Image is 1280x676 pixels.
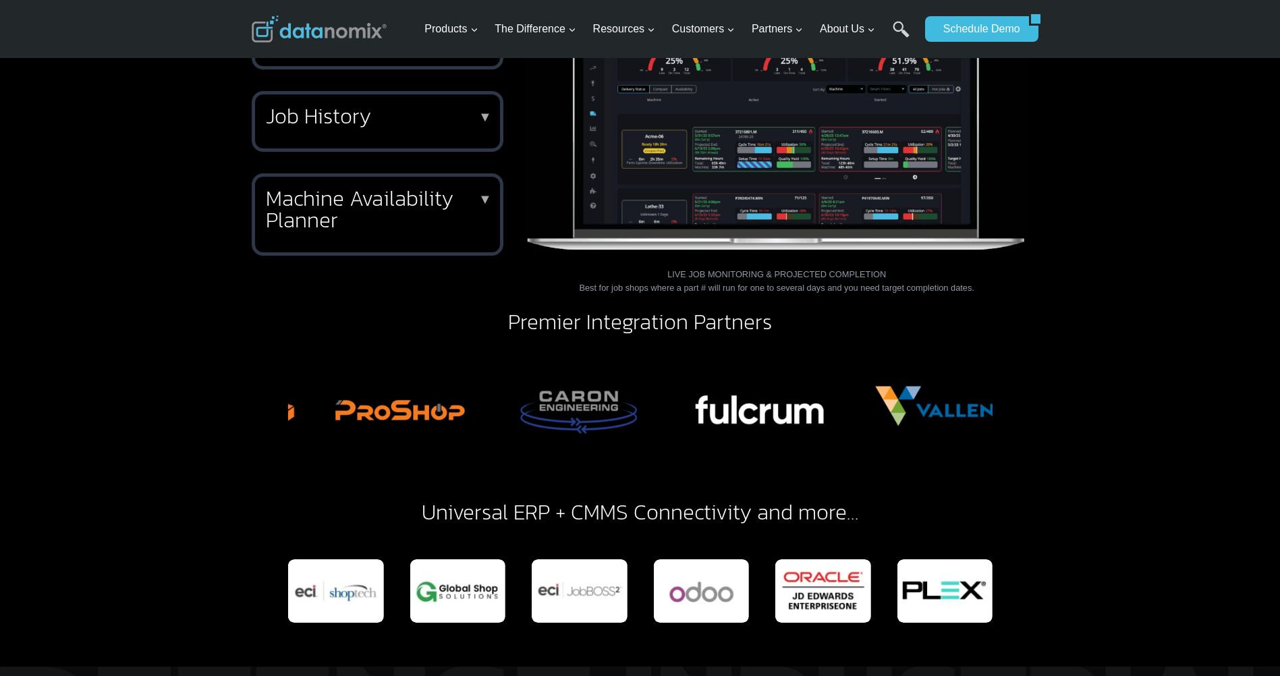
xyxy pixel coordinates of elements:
[252,501,1029,523] h2: Universal ERP + CMMS Connectivity and more…
[137,343,304,469] img: Datanomix + Paperless Parts
[532,559,628,623] img: Datanomix Production Monitoring Connects with JobBoss ERP
[252,16,387,43] img: Datanomix
[653,559,749,623] div: 17 of 19
[478,112,492,121] p: ▼
[304,1,347,13] span: Last Name
[1213,611,1280,676] iframe: Chat Widget
[674,343,841,469] img: Datanomix + Fulcrum
[137,343,304,469] div: 4 of 6
[925,16,1029,42] a: Schedule Demo
[424,20,478,38] span: Products
[304,56,364,68] span: Phone number
[478,194,492,204] p: ▼
[7,413,223,669] iframe: Popup CTA
[820,20,875,38] span: About Us
[897,559,993,623] img: Datanomix Production Monitoring Connects with Plex
[525,254,1029,309] figcaption: LIVE JOB MONITORING & PROJECTED COMPLETION Best for job shops where a part # will run for one to ...
[653,559,749,623] img: Datanomix Production Monitoring Connects with Odoo
[495,20,576,38] span: The Difference
[252,311,1029,333] h2: Premier Integration Partners
[410,559,505,623] div: 15 of 19
[674,343,841,469] div: 1 of 6
[893,21,910,51] a: Search
[266,105,484,127] h2: Job History
[419,7,918,51] nav: Primary Navigation
[897,559,993,623] div: 19 of 19
[151,301,171,310] a: Terms
[288,559,384,623] div: 14 of 19
[853,343,1020,469] img: Datanomix + Vallen
[410,559,505,623] img: Datanomix Production Monitoring Connects with GlobalShop ERP
[752,20,803,38] span: Partners
[775,559,871,623] img: Datanomix Production Monitoring Connects with Oracle JD Edwards
[288,559,384,623] img: Datanomix Production Monitoring Connects with SHOPTECH E2
[316,343,483,469] img: Datanomix + ProShop ERP
[775,559,871,623] div: 18 of 19
[532,559,628,623] div: 16 of 19
[853,343,1020,469] div: 2 of 6
[316,343,483,469] div: 5 of 6
[184,301,227,310] a: Privacy Policy
[495,343,662,469] img: Datanomix + Caron Engineering
[266,188,484,231] h2: Machine Availability Planner
[593,20,655,38] span: Resources
[672,20,735,38] span: Customers
[495,343,662,469] div: 6 of 6
[288,343,993,469] div: Photo Gallery Carousel
[288,559,993,623] div: Photo Gallery Carousel
[304,167,356,179] span: State/Region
